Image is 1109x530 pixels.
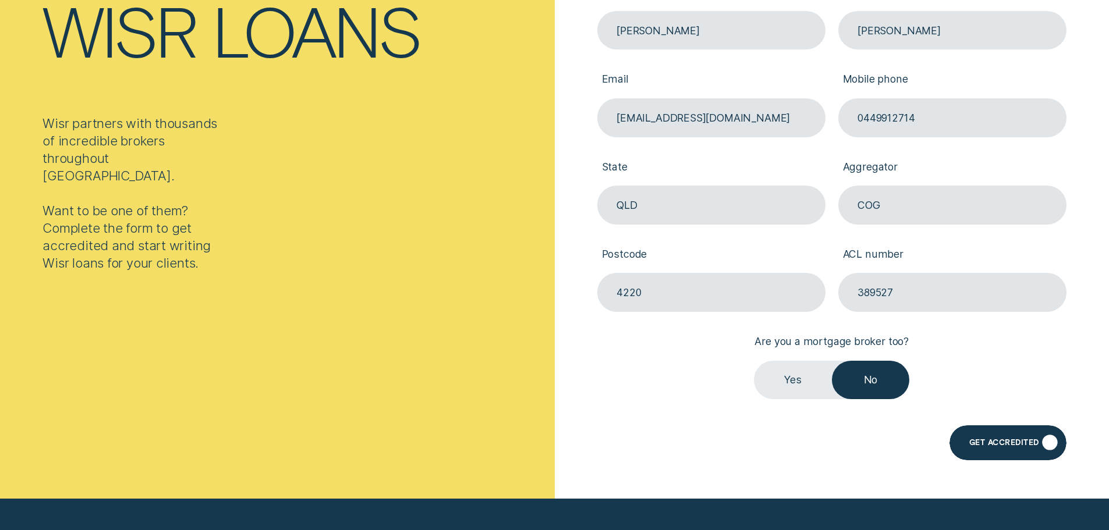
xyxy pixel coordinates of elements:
[597,63,825,98] label: Email
[949,425,1066,460] button: Get Accredited
[838,63,1067,98] label: Mobile phone
[838,150,1067,186] label: Aggregator
[750,325,913,360] label: Are you a mortgage broker too?
[838,237,1067,273] label: ACL number
[597,150,825,186] label: State
[597,237,825,273] label: Postcode
[832,361,909,400] label: No
[754,361,831,400] label: Yes
[42,115,224,272] div: Wisr partners with thousands of incredible brokers throughout [GEOGRAPHIC_DATA]. Want to be one o...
